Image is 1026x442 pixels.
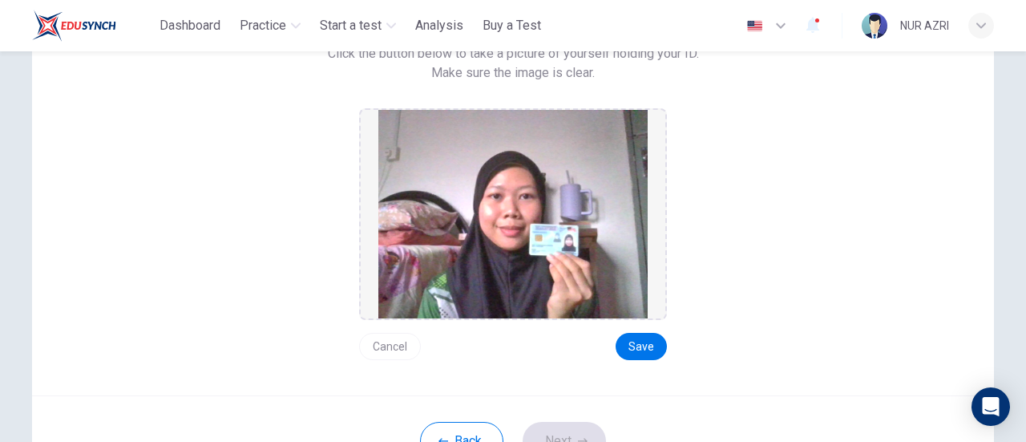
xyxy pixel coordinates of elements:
button: Start a test [313,11,402,40]
span: Practice [240,16,286,35]
img: ELTC logo [32,10,116,42]
button: Cancel [359,333,421,360]
img: preview screemshot [378,110,648,318]
span: Dashboard [160,16,220,35]
span: Make sure the image is clear. [431,63,595,83]
button: Practice [233,11,307,40]
a: ELTC logo [32,10,153,42]
span: Analysis [415,16,463,35]
div: NUR AZRI [900,16,949,35]
img: Profile picture [862,13,887,39]
span: Start a test [320,16,382,35]
div: Open Intercom Messenger [971,387,1010,426]
button: Buy a Test [476,11,547,40]
span: Click the button below to take a picture of yourself holding your ID. [328,44,699,63]
button: Save [616,333,667,360]
img: en [745,20,765,32]
span: Buy a Test [483,16,541,35]
button: Dashboard [153,11,227,40]
button: Analysis [409,11,470,40]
